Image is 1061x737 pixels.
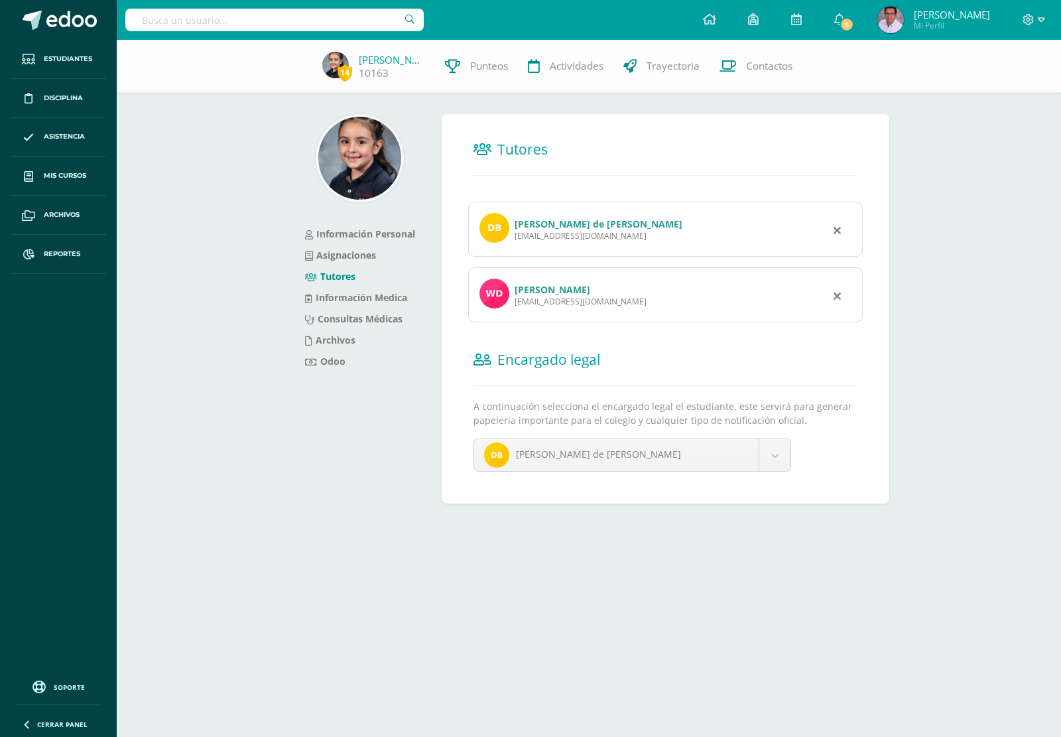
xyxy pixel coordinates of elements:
[125,9,424,31] input: Busca un usuario...
[497,140,548,159] span: Tutores
[11,40,106,79] a: Estudiantes
[484,442,509,468] img: de84fe912f5136c799c07bef900f0ffc.png
[54,683,85,692] span: Soporte
[44,54,92,64] span: Estudiantes
[515,283,590,296] a: [PERSON_NAME]
[44,93,83,103] span: Disciplina
[11,235,106,274] a: Reportes
[305,249,376,261] a: Asignaciones
[914,8,990,21] span: [PERSON_NAME]
[710,40,802,93] a: Contactos
[305,312,403,325] a: Consultas Médicas
[877,7,904,33] img: 9521831b7eb62fd0ab6b39a80c4a7782.png
[359,66,389,80] a: 10163
[305,334,355,346] a: Archivos
[44,131,85,142] span: Asistencia
[305,228,415,240] a: Información Personal
[470,59,508,73] span: Punteos
[305,270,355,283] a: Tutores
[479,213,509,243] img: profile image
[515,296,647,307] div: [EMAIL_ADDRESS][DOMAIN_NAME]
[550,59,603,73] span: Actividades
[44,249,80,259] span: Reportes
[338,64,352,81] span: 14
[11,157,106,196] a: Mis cursos
[359,53,425,66] a: [PERSON_NAME]
[840,17,854,32] span: 6
[473,399,857,427] p: A continuación selecciona el encargado legal el estudiante, este servirá para generar papelería i...
[515,218,682,230] a: [PERSON_NAME] de [PERSON_NAME]
[16,677,101,695] a: Soporte
[305,291,407,304] a: Información Medica
[479,279,509,308] img: profile image
[11,118,106,157] a: Asistencia
[834,287,841,303] div: Remover
[44,210,80,220] span: Archivos
[322,52,349,78] img: 90957bb299023ff23f130fae63bb2fd2.png
[834,222,841,237] div: Remover
[11,79,106,118] a: Disciplina
[497,350,600,369] span: Encargado legal
[647,59,700,73] span: Trayectoria
[318,117,401,200] img: 0f442aa5465d24383ad2150d80d7400b.png
[613,40,710,93] a: Trayectoria
[435,40,518,93] a: Punteos
[37,720,88,729] span: Cerrar panel
[914,20,990,31] span: Mi Perfil
[44,170,86,181] span: Mis cursos
[516,448,681,460] span: [PERSON_NAME] de [PERSON_NAME]
[518,40,613,93] a: Actividades
[746,59,792,73] span: Contactos
[305,355,345,368] a: Odoo
[515,230,682,241] div: [EMAIL_ADDRESS][DOMAIN_NAME]
[474,438,791,471] a: [PERSON_NAME] de [PERSON_NAME]
[11,196,106,235] a: Archivos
